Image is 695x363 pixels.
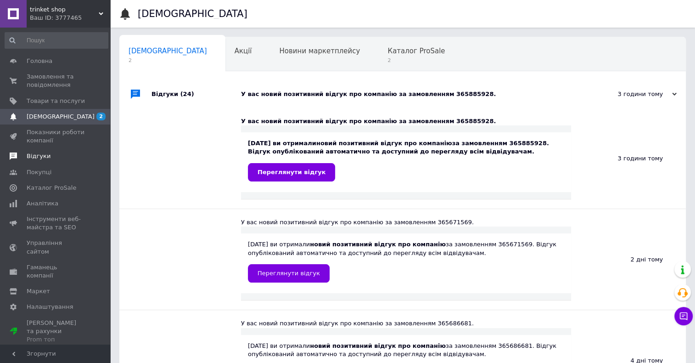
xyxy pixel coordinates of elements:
[258,169,325,176] span: Переглянути відгук
[27,215,85,232] span: Інструменти веб-майстра та SEO
[27,263,85,280] span: Гаманець компанії
[27,152,50,160] span: Відгуки
[27,335,85,344] div: Prom топ
[387,57,445,64] span: 2
[129,47,207,55] span: [DEMOGRAPHIC_DATA]
[316,140,452,147] b: новий позитивний відгук про компанію
[151,80,241,108] div: Відгуки
[27,168,51,176] span: Покупці
[27,97,85,105] span: Товари та послуги
[27,184,76,192] span: Каталог ProSale
[235,47,252,55] span: Акції
[571,108,686,209] div: 3 години тому
[27,199,58,208] span: Аналітика
[248,139,564,181] div: [DATE] ви отримали за замовленням 365885928. Відгук опублікований автоматично та доступний до пер...
[129,57,207,64] span: 2
[30,14,110,22] div: Ваш ID: 3777465
[241,218,571,227] div: У вас новий позитивний відгук про компанію за замовленням 365671569.
[310,241,446,248] b: новий позитивний відгук про компанію
[27,287,50,295] span: Маркет
[241,319,571,328] div: У вас новий позитивний відгук про компанію за замовленням 365686681.
[30,6,99,14] span: trinket shop
[258,270,320,277] span: Переглянути відгук
[27,128,85,145] span: Показники роботи компанії
[241,117,571,125] div: У вас новий позитивний відгук про компанію за замовленням 365885928.
[279,47,360,55] span: Новини маркетплейсу
[248,264,330,283] a: Переглянути відгук
[27,113,95,121] span: [DEMOGRAPHIC_DATA]
[571,209,686,310] div: 2 дні тому
[674,307,693,325] button: Чат з покупцем
[387,47,445,55] span: Каталог ProSale
[27,303,73,311] span: Налаштування
[241,90,585,98] div: У вас новий позитивний відгук про компанію за замовленням 365885928.
[248,240,564,282] div: [DATE] ви отримали за замовленням 365671569. Відгук опублікований автоматично та доступний до пер...
[27,239,85,255] span: Управління сайтом
[27,319,85,344] span: [PERSON_NAME] та рахунки
[138,8,247,19] h1: [DEMOGRAPHIC_DATA]
[248,163,335,181] a: Переглянути відгук
[96,113,106,120] span: 2
[585,90,677,98] div: 3 години тому
[310,342,446,349] b: новий позитивний відгук про компанію
[180,91,194,97] span: (24)
[27,73,85,89] span: Замовлення та повідомлення
[27,57,52,65] span: Головна
[5,32,108,49] input: Пошук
